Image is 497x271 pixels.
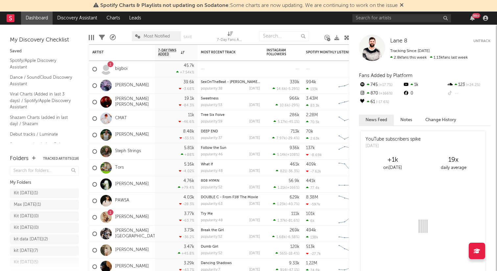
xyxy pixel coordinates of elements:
a: Songs growing in last 3 days (major markets) / Luminate [10,141,72,154]
span: -45.1 % [287,120,298,124]
div: 83.3k [306,103,319,108]
div: DOUBLE C - From F1® The Movie [201,196,260,199]
div: [DATE] [249,252,260,255]
span: Tracking Since: [DATE] [390,49,430,53]
div: 77.4k [306,186,319,190]
svg: Chart title [336,77,365,94]
div: 0 [403,89,446,98]
a: Debut tracks / Luminate [10,131,72,138]
a: DOUBLE C - From F1® The Movie [201,196,258,199]
div: Kit [DATE] ( 0 ) [14,224,39,232]
div: -8.69k [306,153,322,157]
div: 8.38M [306,195,318,200]
div: 7-Day Fans Added (7-Day Fans Added) [217,36,243,44]
div: Kit [DATE] ( 0 ) [14,212,39,220]
div: [DATE] [249,202,260,206]
span: 10.6k [280,104,289,107]
div: Edit Columns [89,28,94,47]
div: 8.48k [183,129,194,134]
div: popularity: 52 [201,235,222,239]
a: Shazam Charts (added in last day) / Shazam [10,114,72,127]
span: 7-Day Fans Added [158,48,179,56]
div: Tree Six Foive [201,113,260,117]
svg: Chart title [336,242,365,258]
div: ( ) [275,103,299,107]
div: popularity: 52 [201,186,222,189]
a: bigboi [115,66,128,72]
div: +1k [362,156,423,164]
span: +166 % [287,186,298,190]
a: [PERSON_NAME] [115,181,149,187]
div: What If [201,163,260,166]
span: -17.6 % [375,100,389,104]
div: ( ) [273,120,299,124]
div: 3.77k [184,212,194,216]
div: 3.29k [184,261,194,265]
div: 70k [306,129,313,134]
a: CMAT [115,116,127,121]
div: 39.6k [183,80,194,84]
button: News Feed [359,115,394,125]
div: 409k [306,162,316,167]
div: popularity: 46 [201,153,223,156]
span: : Some charts are now updating. We are continuing to work on the issue [100,3,398,8]
a: Kit [DATE](1) [10,188,79,198]
span: 565 [280,252,286,256]
a: Dance / SoundCloud Discovery Assistant [10,74,72,87]
button: Tracked Artists(118) [43,157,79,160]
a: Try Me [201,212,213,216]
span: 5.17k [278,120,286,124]
div: Follow the Sun [201,146,260,150]
a: [PERSON_NAME] [115,83,149,88]
div: [DATE] [249,87,260,91]
a: [PERSON_NAME] [115,247,149,253]
span: 14.6k [277,87,286,91]
div: popularity: 48 [201,219,223,222]
a: Tree Six Foive [201,113,225,117]
div: kit [DATE] ( 7 ) [14,247,38,255]
div: 133k [306,87,318,91]
span: 1.13k fans last week [390,56,468,60]
a: DEEP END [201,130,218,133]
svg: Chart title [336,127,365,143]
div: My Discovery Checklist [10,36,79,44]
div: 1.22M [306,261,317,265]
button: Untrack [473,38,490,44]
span: +24.2 % [465,83,480,87]
div: 111k [291,212,299,216]
svg: Chart title [336,193,365,209]
a: Lane 8 [390,38,407,44]
div: YouTube subscribers spike [366,136,421,143]
div: 4.03k [183,195,194,200]
div: 3.43M [306,96,318,101]
a: Spotify/Apple Discovery Assistant [10,57,72,70]
div: Kit [DATE] ( 5 ) [14,258,38,266]
span: 5.14k [277,153,286,157]
div: 70.5k [306,120,319,124]
svg: Chart title [336,143,365,160]
div: -7.62k [306,169,321,174]
span: -40.7 % [287,203,298,206]
div: Break the Girl [201,229,260,232]
div: 7-Day Fans Added (7-Day Fans Added) [217,28,243,47]
div: My Folders [10,179,79,187]
div: -46.6 % [178,120,194,124]
div: Sweetness [201,97,260,100]
div: 745 [359,81,403,89]
div: 994k [306,80,316,84]
div: Instagram Followers [267,48,290,56]
input: Search... [259,31,309,41]
div: +45.8 % [178,251,194,256]
div: Saved [10,47,79,55]
a: PAWSA [115,198,129,203]
div: -4.02 % [179,169,194,173]
div: 61 [359,98,403,106]
a: SexOnTheBeat - [PERSON_NAME] Remix [201,80,270,84]
span: -36.3 % [287,170,298,173]
div: [DATE] [249,153,260,156]
div: [DATE] [249,186,260,189]
svg: Chart title [336,176,365,193]
svg: Chart title [336,160,365,176]
a: Viral Charts (Added in last 3 days) / Spotify/Apple Discovery Assistant [10,91,72,111]
div: 137k [306,146,315,150]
